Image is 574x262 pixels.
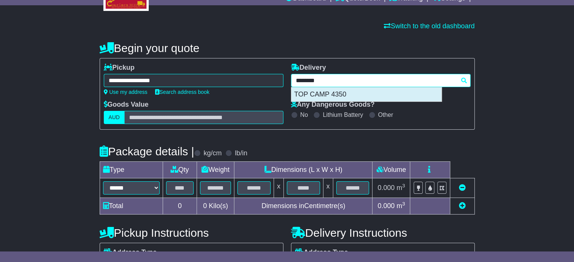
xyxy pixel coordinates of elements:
span: m [397,202,405,210]
label: Address Type [104,248,157,257]
div: TOP CAMP 4350 [291,87,442,102]
a: Use my address [104,89,148,95]
h4: Begin your quote [100,42,475,54]
label: Other [378,111,393,118]
label: Any Dangerous Goods? [291,101,375,109]
td: x [274,178,283,198]
label: AUD [104,111,125,124]
a: Switch to the old dashboard [384,22,474,30]
td: 0 [163,198,197,215]
sup: 3 [402,201,405,207]
span: 0.000 [378,202,395,210]
span: m [397,184,405,192]
label: lb/in [235,149,247,158]
h4: Delivery Instructions [291,227,475,239]
label: Goods Value [104,101,149,109]
h4: Package details | [100,145,194,158]
td: Volume [372,162,410,178]
label: No [300,111,308,118]
label: Pickup [104,64,135,72]
td: Kilo(s) [197,198,234,215]
span: 0.000 [378,184,395,192]
td: Qty [163,162,197,178]
td: Total [100,198,163,215]
typeahead: Please provide city [291,74,471,87]
label: kg/cm [203,149,222,158]
h4: Pickup Instructions [100,227,283,239]
td: Type [100,162,163,178]
td: Dimensions (L x W x H) [234,162,372,178]
td: x [323,178,333,198]
label: Lithium Battery [323,111,363,118]
a: Add new item [459,202,466,210]
a: Search address book [155,89,209,95]
td: Weight [197,162,234,178]
span: 0 [203,202,207,210]
sup: 3 [402,183,405,188]
td: Dimensions in Centimetre(s) [234,198,372,215]
label: Delivery [291,64,326,72]
label: Address Type [295,248,348,257]
a: Remove this item [459,184,466,192]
